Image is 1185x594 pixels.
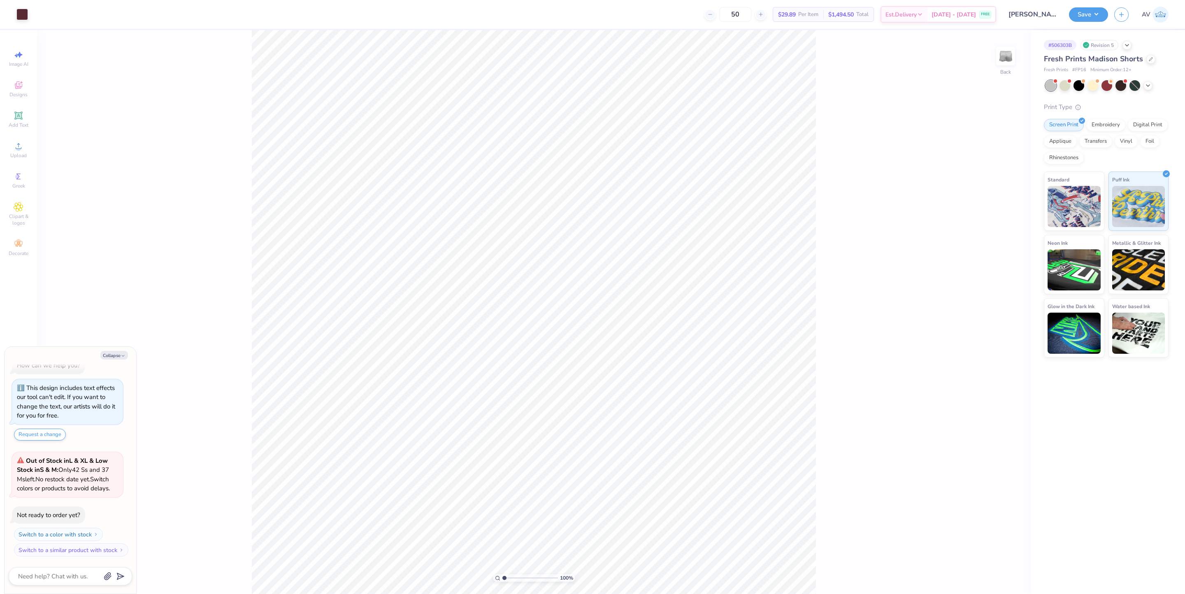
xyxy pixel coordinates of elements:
[26,457,89,465] strong: Out of Stock in L & XL
[1072,67,1086,74] span: # FP16
[1048,313,1101,354] img: Glow in the Dark Ink
[17,384,115,420] div: This design includes text effects our tool can't edit. If you want to change the text, our artist...
[1044,119,1084,131] div: Screen Print
[1044,40,1076,50] div: # 506303B
[560,574,573,582] span: 100 %
[17,511,80,519] div: Not ready to order yet?
[1048,302,1094,311] span: Glow in the Dark Ink
[719,7,751,22] input: – –
[1044,67,1068,74] span: Fresh Prints
[1048,249,1101,290] img: Neon Ink
[1152,7,1169,23] img: Aargy Velasco
[997,48,1014,64] img: Back
[9,122,28,128] span: Add Text
[14,528,103,541] button: Switch to a color with stock
[1090,67,1132,74] span: Minimum Order: 12 +
[1048,186,1101,227] img: Standard
[1112,175,1129,184] span: Puff Ink
[14,429,66,441] button: Request a change
[9,250,28,257] span: Decorate
[1112,302,1150,311] span: Water based Ink
[12,183,25,189] span: Greek
[1128,119,1168,131] div: Digital Print
[1044,54,1143,64] span: Fresh Prints Madison Shorts
[17,361,80,369] div: How can we help you?
[1044,152,1084,164] div: Rhinestones
[1079,135,1112,148] div: Transfers
[798,10,818,19] span: Per Item
[885,10,917,19] span: Est. Delivery
[9,61,28,67] span: Image AI
[100,351,128,360] button: Collapse
[856,10,869,19] span: Total
[1048,175,1069,184] span: Standard
[14,543,128,557] button: Switch to a similar product with stock
[93,532,98,537] img: Switch to a color with stock
[17,457,110,493] span: Only 42 Ss and 37 Ms left. Switch colors or products to avoid delays.
[1112,239,1161,247] span: Metallic & Glitter Ink
[1086,119,1125,131] div: Embroidery
[1080,40,1118,50] div: Revision 5
[1000,68,1011,76] div: Back
[9,91,28,98] span: Designs
[1044,135,1077,148] div: Applique
[1002,6,1063,23] input: Untitled Design
[1112,249,1165,290] img: Metallic & Glitter Ink
[1142,7,1169,23] a: AV
[1142,10,1150,19] span: AV
[1112,186,1165,227] img: Puff Ink
[981,12,990,17] span: FREE
[1115,135,1138,148] div: Vinyl
[119,548,124,552] img: Switch to a similar product with stock
[1112,313,1165,354] img: Water based Ink
[1048,239,1068,247] span: Neon Ink
[828,10,854,19] span: $1,494.50
[1044,102,1169,112] div: Print Type
[778,10,796,19] span: $29.89
[35,475,90,483] span: No restock date yet.
[4,213,33,226] span: Clipart & logos
[10,152,27,159] span: Upload
[1069,7,1108,22] button: Save
[932,10,976,19] span: [DATE] - [DATE]
[1140,135,1159,148] div: Foil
